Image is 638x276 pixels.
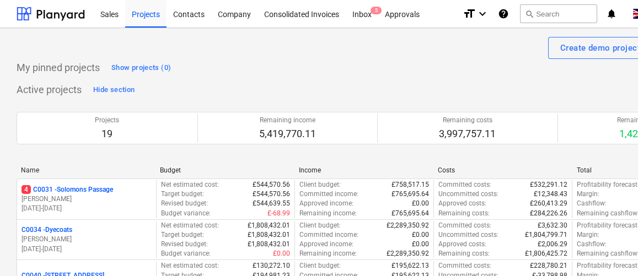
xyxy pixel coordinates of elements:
p: £1,808,432.01 [248,230,290,240]
p: My pinned projects [17,61,100,74]
p: Committed income : [299,230,358,240]
button: Show projects (0) [109,59,174,77]
p: Committed income : [299,190,358,199]
div: Costs [438,166,568,174]
p: £2,006.29 [538,240,567,249]
p: Margin : [577,230,599,240]
p: £765,695.64 [392,209,429,218]
p: £544,570.56 [253,180,290,190]
p: Net estimated cost : [161,261,219,270]
p: Remaining income [259,116,316,125]
div: Income [299,166,429,174]
p: C0034 - Dyecoats [22,225,72,235]
p: £260,413.29 [530,199,567,208]
p: Uncommitted costs : [438,190,498,199]
div: C0034 -Dyecoats[PERSON_NAME][DATE]-[DATE] [22,225,152,253]
div: Hide section [93,84,135,96]
p: £0.00 [412,240,429,249]
p: Remaining costs [439,116,496,125]
i: Knowledge base [498,7,509,20]
p: Uncommitted costs : [438,230,498,240]
button: Hide section [90,81,137,99]
p: [DATE] - [DATE] [22,245,152,254]
div: 4C0031 -Solomons Passage[PERSON_NAME][DATE]-[DATE] [22,185,152,213]
p: Target budget : [161,190,204,199]
p: £2,289,350.92 [387,221,429,230]
p: Net estimated cost : [161,180,219,190]
span: 4 [22,185,31,194]
p: C0031 - Solomons Passage [22,185,113,194]
p: Cashflow : [577,199,607,208]
p: £1,808,432.01 [248,240,290,249]
p: Approved income : [299,240,353,249]
p: 5,419,770.11 [259,127,316,140]
p: £-68.99 [267,209,290,218]
p: Client budget : [299,180,341,190]
p: £0.00 [412,230,429,240]
p: Margin : [577,190,599,199]
span: search [525,9,534,18]
p: Budget variance : [161,249,211,258]
p: Remaining costs : [438,249,490,258]
p: £0.00 [273,249,290,258]
p: £195,622.13 [392,261,429,270]
p: £758,517.15 [392,180,429,190]
p: £3,632.30 [538,221,567,230]
p: £1,806,425.72 [525,249,567,258]
p: Target budget : [161,230,204,240]
p: £12,348.43 [534,190,567,199]
p: 19 [95,127,119,140]
p: £1,808,432.01 [248,221,290,230]
button: Search [520,4,597,23]
p: Committed costs : [438,261,491,270]
p: Active projects [17,83,82,96]
p: £544,639.55 [253,199,290,208]
span: 5 [371,7,382,14]
p: Committed costs : [438,221,491,230]
p: [DATE] - [DATE] [22,204,152,213]
p: Budget variance : [161,209,211,218]
p: Committed costs : [438,180,491,190]
p: £765,695.64 [392,190,429,199]
p: Client budget : [299,261,341,270]
p: £2,289,350.92 [387,249,429,258]
i: format_size [463,7,476,20]
p: £532,291.12 [530,180,567,190]
p: Revised budget : [161,199,208,208]
p: Projects [95,116,119,125]
i: keyboard_arrow_down [476,7,489,20]
iframe: Chat Widget [583,223,638,276]
p: £544,570.56 [253,190,290,199]
p: Cashflow : [577,240,607,249]
p: Revised budget : [161,240,208,249]
p: [PERSON_NAME] [22,235,152,244]
i: notifications [606,7,617,20]
p: Approved costs : [438,240,486,249]
div: Budget [160,166,290,174]
p: Approved income : [299,199,353,208]
p: [PERSON_NAME] [22,194,152,204]
p: Net estimated cost : [161,221,219,230]
p: Remaining income : [299,209,357,218]
p: £130,272.10 [253,261,290,270]
p: £228,780.21 [530,261,567,270]
p: £284,226.26 [530,209,567,218]
div: Name [21,166,151,174]
div: Show projects (0) [111,62,171,74]
p: Remaining income : [299,249,357,258]
p: Approved costs : [438,199,486,208]
p: £0.00 [412,199,429,208]
p: Remaining costs : [438,209,490,218]
p: Client budget : [299,221,341,230]
p: 3,997,757.11 [439,127,496,140]
p: £1,804,799.71 [525,230,567,240]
